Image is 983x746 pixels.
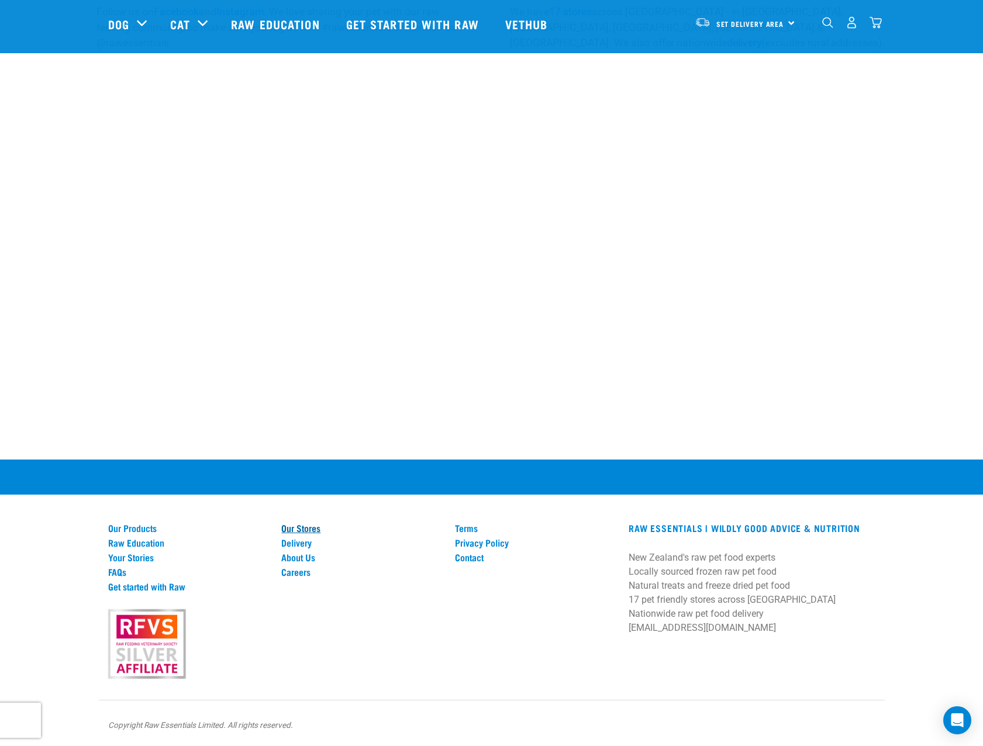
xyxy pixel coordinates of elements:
a: Our Stores [281,523,441,533]
a: Our Products [108,523,268,533]
div: Open Intercom Messenger [943,706,971,734]
a: Terms [455,523,615,533]
p: New Zealand's raw pet food experts Locally sourced frozen raw pet food Natural treats and freeze ... [629,551,875,635]
img: home-icon@2x.png [870,16,882,29]
img: user.png [846,16,858,29]
a: Delivery [281,537,441,548]
a: Privacy Policy [455,537,615,548]
img: home-icon-1@2x.png [822,17,833,28]
a: About Us [281,552,441,562]
a: FAQs [108,567,268,577]
a: Your Stories [108,552,268,562]
img: van-moving.png [695,17,710,27]
a: Cat [170,15,190,33]
a: Raw Education [108,537,268,548]
em: Copyright Raw Essentials Limited. All rights reserved. [108,720,293,730]
img: rfvs.png [103,607,191,681]
h3: RAW ESSENTIALS | Wildly Good Advice & Nutrition [629,523,875,533]
a: Vethub [494,1,563,47]
a: Dog [108,15,129,33]
a: Get started with Raw [108,581,268,592]
a: Contact [455,552,615,562]
a: Careers [281,567,441,577]
a: Raw Education [219,1,334,47]
span: Set Delivery Area [716,22,784,26]
a: Get started with Raw [334,1,494,47]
